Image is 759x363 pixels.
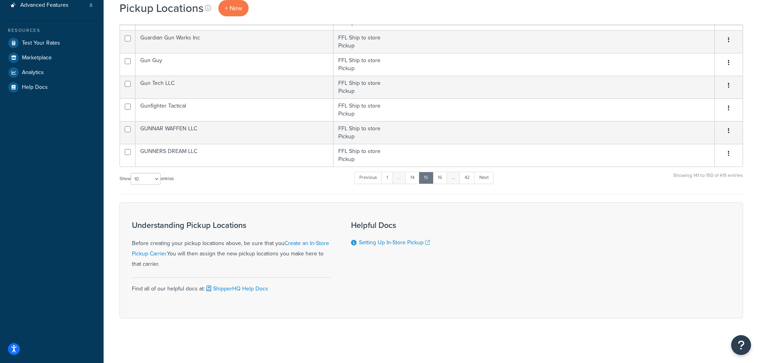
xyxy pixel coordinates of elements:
a: 1 [381,172,393,184]
a: Help Docs [6,80,98,94]
span: Help Docs [22,84,48,91]
td: FFL Ship to store Pickup [333,53,715,76]
div: Showing 141 to 150 of 415 entries [673,171,743,188]
div: Resources [6,27,98,34]
td: GUNNAR WAFFEN LLC [135,121,333,144]
a: 14 [405,172,420,184]
a: 15 [419,172,433,184]
td: Guardian Gun Works Inc [135,30,333,53]
td: Gunfighter Tactical [135,98,333,121]
span: Marketplace [22,55,52,61]
a: Test Your Rates [6,36,98,50]
span: Test Your Rates [22,40,60,47]
td: FFL Ship to store Pickup [333,30,715,53]
a: ShipperHQ Help Docs [205,285,268,293]
select: Showentries [131,173,161,185]
td: FFL Ship to store Pickup [333,98,715,121]
h3: Helpful Docs [351,221,439,230]
div: Find all of our helpful docs at: [132,277,331,294]
a: Next [474,172,494,184]
td: GUNNERS DREAM LLC [135,144,333,167]
a: 42 [459,172,475,184]
td: Gun Tech LLC [135,76,333,98]
span: + New [225,4,242,13]
button: Open Resource Center [731,335,751,355]
div: Before creating your pickup locations above, be sure that you You will then assign the new pickup... [132,221,331,269]
span: Advanced Features [20,2,69,9]
span: Analytics [22,69,44,76]
a: Setting Up In-Store Pickup [359,238,430,247]
td: FFL Ship to store Pickup [333,76,715,98]
a: Marketplace [6,51,98,65]
td: FFL Ship to store Pickup [333,144,715,167]
h1: Pickup Locations [120,0,204,16]
td: FFL Ship to store Pickup [333,121,715,144]
td: Gun Guy [135,53,333,76]
a: … [392,172,406,184]
h3: Understanding Pickup Locations [132,221,331,230]
a: … [447,172,460,184]
a: Previous [354,172,382,184]
a: Analytics [6,65,98,80]
label: Show entries [120,173,174,185]
a: 16 [433,172,447,184]
span: 8 [90,2,92,9]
